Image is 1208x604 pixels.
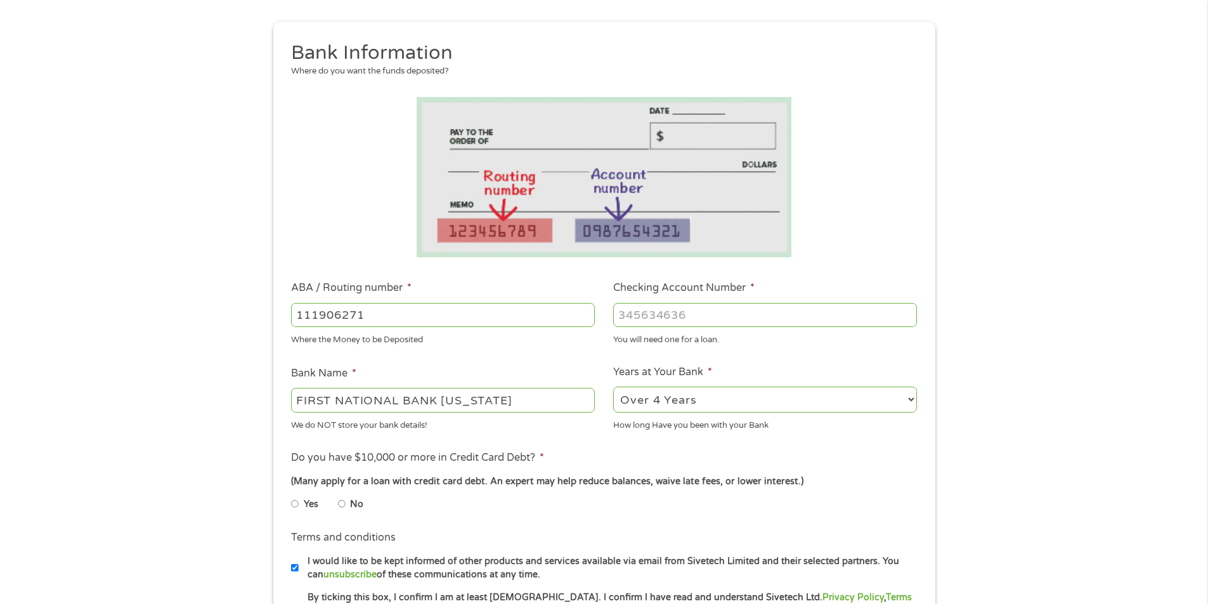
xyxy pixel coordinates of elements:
a: unsubscribe [323,569,377,580]
div: You will need one for a loan. [613,330,917,347]
img: Routing number location [417,97,792,257]
label: Do you have $10,000 or more in Credit Card Debt? [291,451,544,465]
label: Years at Your Bank [613,366,712,379]
label: No [350,498,363,511]
label: ABA / Routing number [291,281,412,295]
div: Where do you want the funds deposited? [291,65,907,78]
div: How long Have you been with your Bank [613,414,917,432]
label: Checking Account Number [613,281,755,295]
div: (Many apply for a loan with credit card debt. An expert may help reduce balances, waive late fees... [291,475,916,489]
label: Yes [304,498,318,511]
label: Bank Name [291,367,356,380]
div: Where the Money to be Deposited [291,330,595,347]
label: I would like to be kept informed of other products and services available via email from Sivetech... [299,555,921,582]
h2: Bank Information [291,41,907,66]
div: We do NOT store your bank details! [291,414,595,432]
a: Privacy Policy [822,592,884,603]
label: Terms and conditions [291,531,396,544]
input: 263177916 [291,303,595,327]
input: 345634636 [613,303,917,327]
